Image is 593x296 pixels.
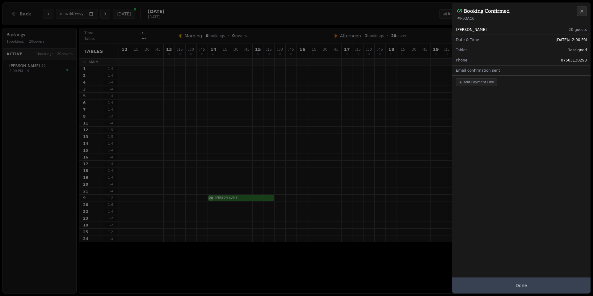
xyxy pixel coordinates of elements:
div: Email confirmation sent [452,66,591,75]
span: Date & Time [456,37,479,42]
span: Phone [456,58,467,63]
span: 07503130298 [561,58,587,63]
span: 20 guests [569,27,587,32]
span: [PERSON_NAME] [456,27,487,32]
h2: Booking Confirmed [464,7,510,15]
span: 1 assigned [568,48,587,53]
span: Tables [456,48,467,53]
p: # F03AC6 [457,16,586,21]
button: Add Payment Link [456,78,497,86]
button: Done [452,277,591,294]
span: [DATE] at 2:00 PM [556,37,587,42]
